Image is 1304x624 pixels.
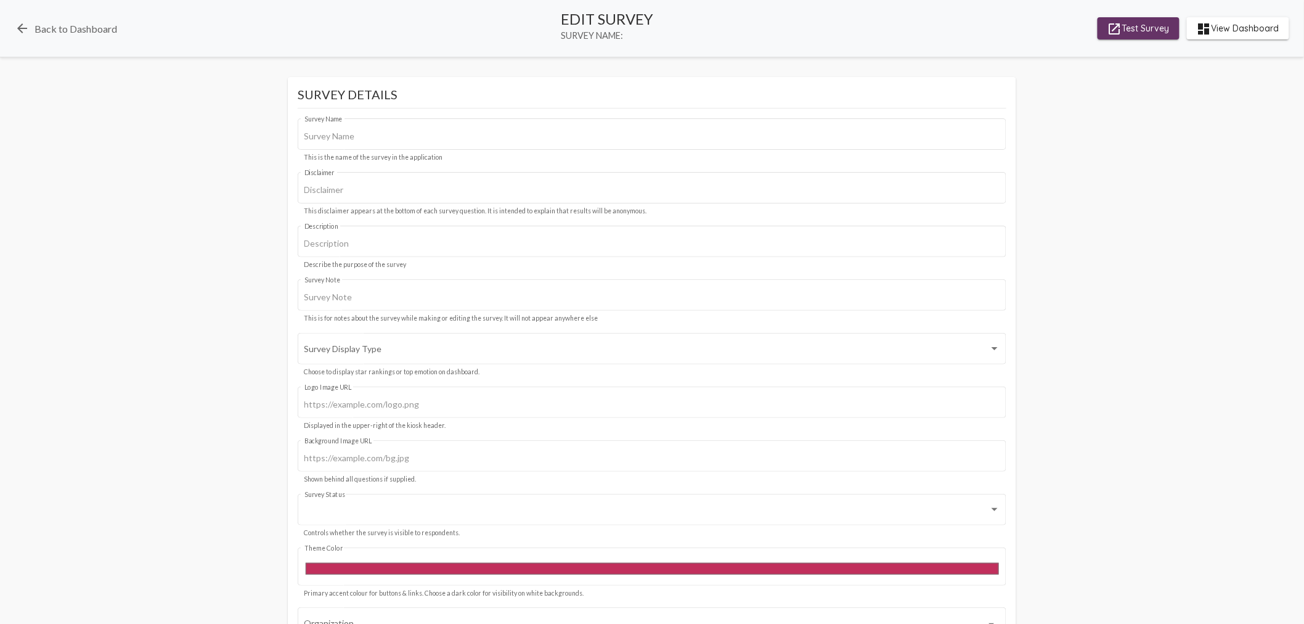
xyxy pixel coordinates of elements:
mat-hint: This is the name of the survey in the application [304,154,443,162]
div: Edit Survey [561,10,654,28]
input: Disclaimer [304,185,1000,195]
mat-card-title: Survey Details [298,87,1006,109]
mat-hint: This disclaimer appears at the bottom of each survey question. It is intended to explain that res... [304,208,647,215]
input: Description [304,239,1000,248]
mat-hint: Describe the purpose of the survey [304,261,407,269]
input: https://example.com/logo.png [304,400,1000,409]
mat-hint: Shown behind all questions if supplied. [304,476,417,483]
mat-hint: Choose to display star rankings or top emotion on dashboard. [304,369,480,376]
button: View Dashboard [1187,17,1289,39]
mat-icon: dashboard [1197,22,1212,36]
button: Test Survey [1098,17,1180,39]
span: Test Survey [1107,17,1170,39]
input: Survey Note [304,292,1000,302]
mat-icon: arrow_back [15,21,30,36]
mat-hint: Displayed in the upper-right of the kiosk header. [304,422,446,430]
mat-hint: Controls whether the survey is visible to respondents. [304,530,460,537]
span: View Dashboard [1197,17,1279,39]
mat-hint: Primary accent colour for buttons & links. Choose a dark color for visibility on white backgrounds. [304,590,584,597]
span: Survey Name: [561,30,654,41]
a: Back to Dashboard [15,21,117,36]
mat-icon: launch [1107,22,1122,36]
mat-hint: This is for notes about the survey while making or editing the survey. It will not appear anywher... [304,315,598,322]
input: https://example.com/bg.jpg [304,453,1000,463]
input: Survey Name [304,131,1000,141]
